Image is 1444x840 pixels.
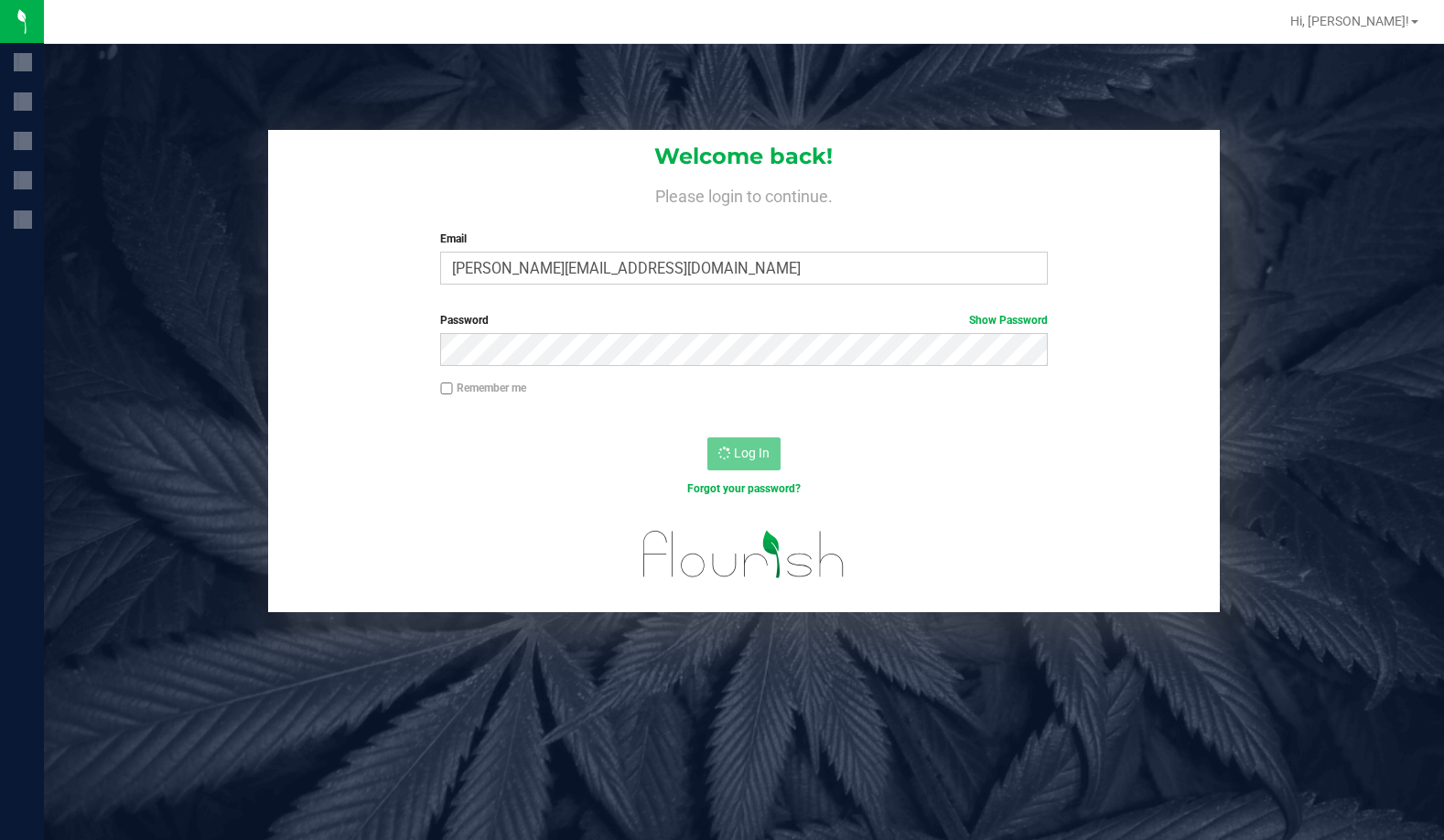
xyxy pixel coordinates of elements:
[440,231,1047,247] label: Email
[268,183,1220,205] h4: Please login to continue.
[625,516,863,593] img: flourish_logo.svg
[440,380,526,396] label: Remember me
[268,145,1220,168] h1: Welcome back!
[440,314,489,327] span: Password
[440,382,453,395] input: Remember me
[707,437,781,470] button: Log In
[687,482,801,495] a: Forgot your password?
[1290,14,1409,28] span: Hi, [PERSON_NAME]!
[734,446,770,460] span: Log In
[969,314,1048,327] a: Show Password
